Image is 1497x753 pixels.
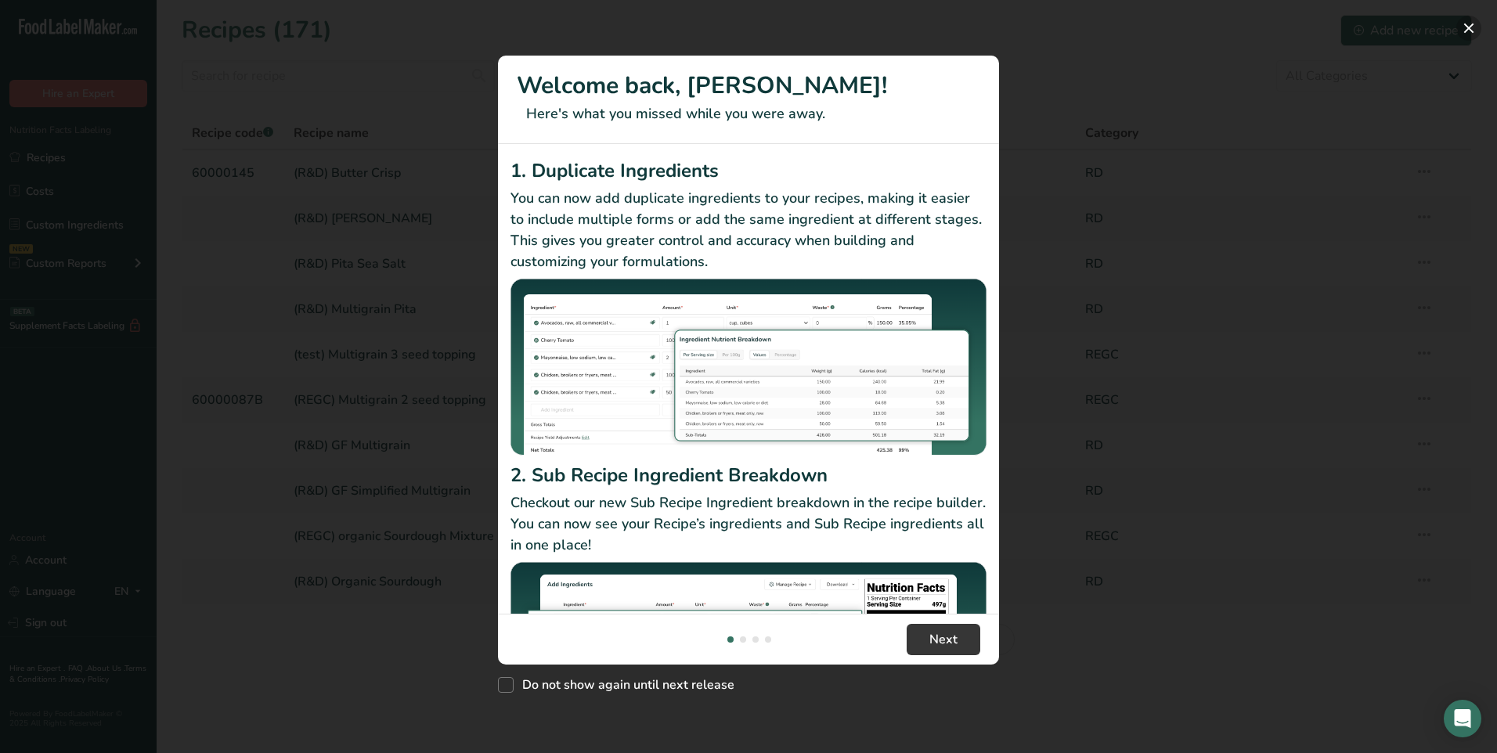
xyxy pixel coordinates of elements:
[514,677,734,693] span: Do not show again until next release
[510,492,987,556] p: Checkout our new Sub Recipe Ingredient breakdown in the recipe builder. You can now see your Reci...
[510,157,987,185] h2: 1. Duplicate Ingredients
[1444,700,1481,737] div: Open Intercom Messenger
[510,188,987,272] p: You can now add duplicate ingredients to your recipes, making it easier to include multiple forms...
[510,562,987,740] img: Sub Recipe Ingredient Breakdown
[907,624,980,655] button: Next
[510,279,987,456] img: Duplicate Ingredients
[517,103,980,124] p: Here's what you missed while you were away.
[510,461,987,489] h2: 2. Sub Recipe Ingredient Breakdown
[517,68,980,103] h1: Welcome back, [PERSON_NAME]!
[929,630,958,649] span: Next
